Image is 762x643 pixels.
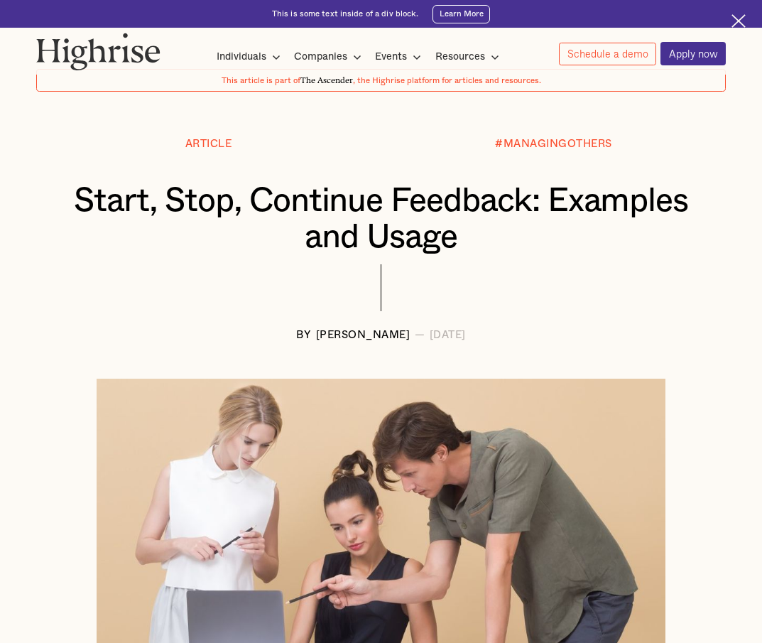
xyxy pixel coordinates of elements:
[65,183,697,256] h1: Start, Stop, Continue Feedback: Examples and Usage
[375,48,407,65] div: Events
[316,330,410,341] div: [PERSON_NAME]
[430,330,466,341] div: [DATE]
[660,42,726,65] a: Apply now
[353,77,541,85] span: , the Highrise platform for articles and resources.
[36,33,161,70] img: Highrise logo
[185,139,232,150] div: Article
[222,77,300,85] span: This article is part of
[731,14,746,28] img: Cross icon
[432,5,490,23] a: Learn More
[296,330,311,341] div: BY
[495,139,612,150] div: #MANAGINGOTHERS
[217,48,266,65] div: Individuals
[435,48,485,65] div: Resources
[294,48,366,65] div: Companies
[375,48,425,65] div: Events
[294,48,347,65] div: Companies
[559,43,656,65] a: Schedule a demo
[435,48,504,65] div: Resources
[415,330,425,341] div: —
[300,74,353,84] span: The Ascender
[217,48,285,65] div: Individuals
[272,9,419,20] div: This is some text inside of a div block.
